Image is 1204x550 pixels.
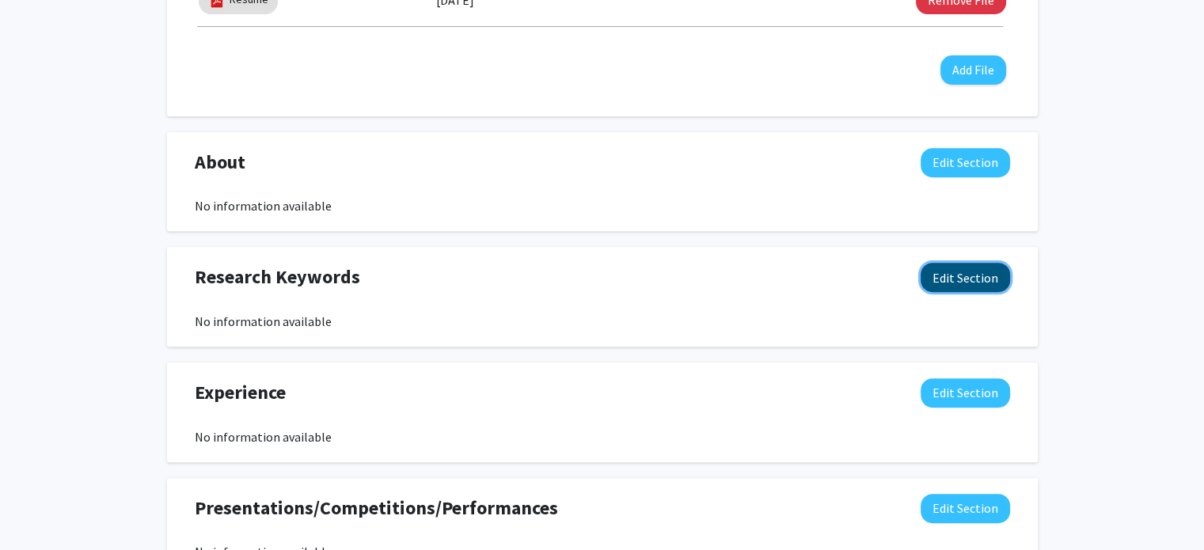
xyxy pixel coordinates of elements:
[940,55,1006,85] button: Add File
[195,494,558,522] span: Presentations/Competitions/Performances
[12,479,67,538] iframe: Chat
[921,148,1010,177] button: Edit About
[195,312,1010,331] div: No information available
[195,196,1010,215] div: No information available
[195,378,286,407] span: Experience
[195,263,360,291] span: Research Keywords
[195,148,245,176] span: About
[921,494,1010,523] button: Edit Presentations/Competitions/Performances
[195,427,1010,446] div: No information available
[921,263,1010,292] button: Edit Research Keywords
[921,378,1010,408] button: Edit Experience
